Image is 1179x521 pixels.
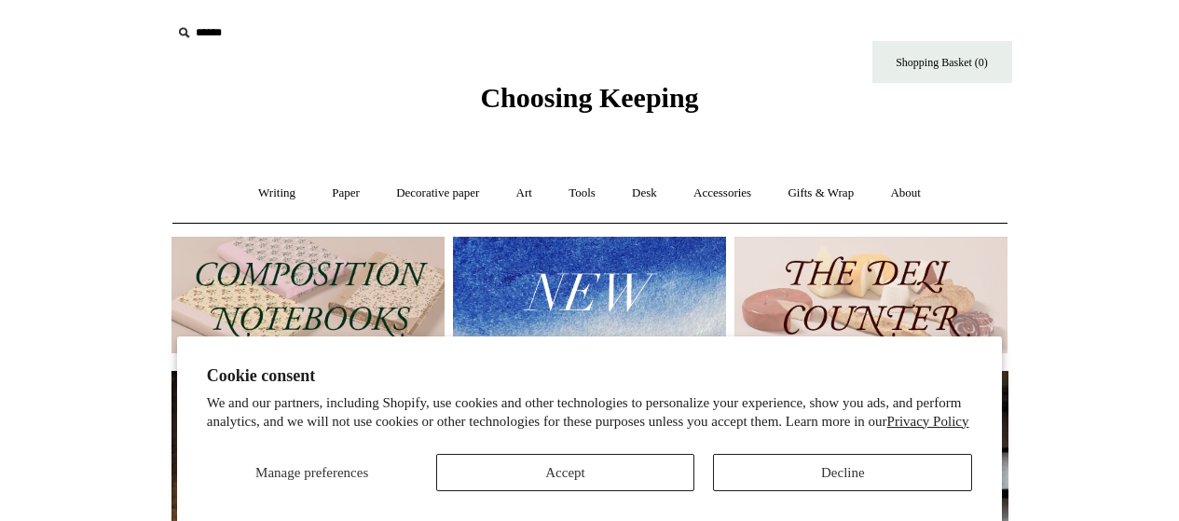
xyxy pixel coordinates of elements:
a: Art [500,169,549,218]
a: Choosing Keeping [480,97,698,110]
h2: Cookie consent [207,366,973,386]
a: Desk [615,169,674,218]
p: We and our partners, including Shopify, use cookies and other technologies to personalize your ex... [207,394,973,431]
a: Tools [552,169,612,218]
button: Decline [713,454,972,491]
a: Gifts & Wrap [771,169,871,218]
img: 202302 Composition ledgers.jpg__PID:69722ee6-fa44-49dd-a067-31375e5d54ec [171,237,445,353]
a: Decorative paper [379,169,496,218]
a: Privacy Policy [887,414,969,429]
span: Manage preferences [255,465,368,480]
a: Accessories [677,169,768,218]
a: Writing [241,169,312,218]
img: New.jpg__PID:f73bdf93-380a-4a35-bcfe-7823039498e1 [453,237,726,353]
img: The Deli Counter [734,237,1008,353]
a: Paper [315,169,377,218]
span: Choosing Keeping [480,82,698,113]
button: Manage preferences [207,454,418,491]
button: Accept [436,454,695,491]
a: Shopping Basket (0) [872,41,1012,83]
a: About [873,169,938,218]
